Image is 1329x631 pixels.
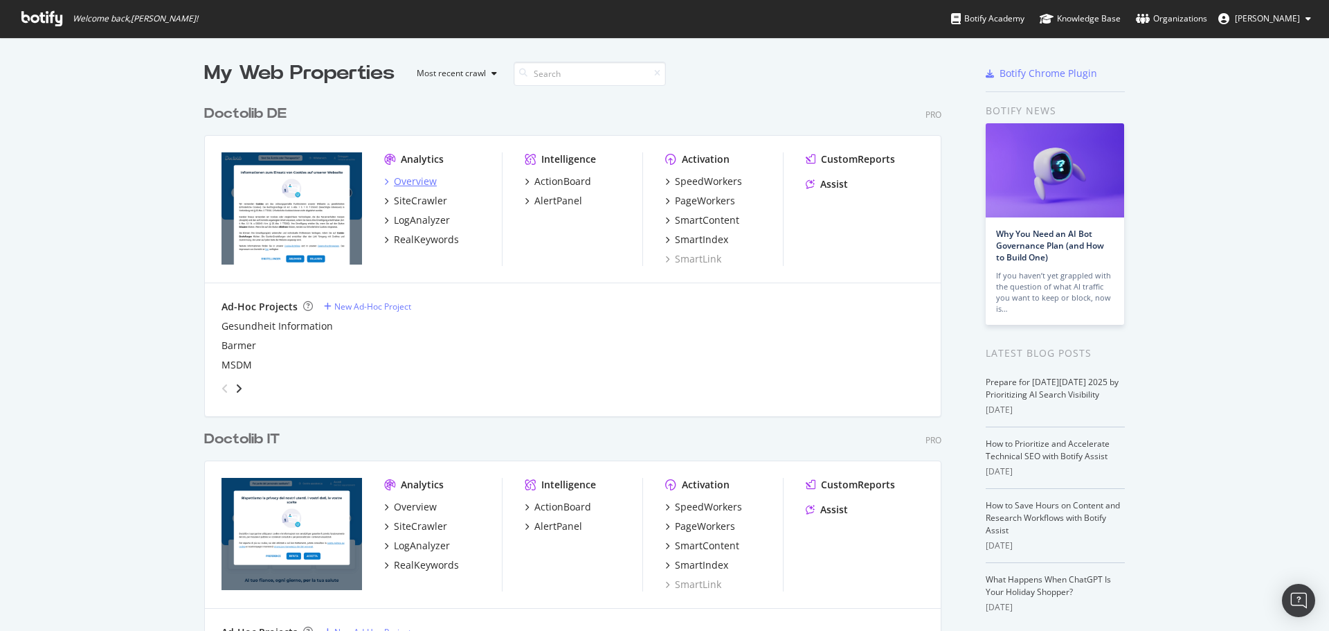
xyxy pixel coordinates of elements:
a: Doctolib DE [204,104,292,124]
div: Knowledge Base [1040,12,1121,26]
a: SmartContent [665,539,739,553]
a: Gesundheit Information [221,319,333,333]
div: Organizations [1136,12,1207,26]
a: Why You Need an AI Bot Governance Plan (and How to Build One) [996,228,1104,263]
a: Assist [806,503,848,517]
a: ActionBoard [525,500,591,514]
a: New Ad-Hoc Project [324,301,411,312]
div: [DATE] [986,404,1125,416]
div: Ad-Hoc Projects [221,300,298,314]
div: SmartIndex [675,233,728,247]
div: Analytics [401,478,444,492]
a: SmartContent [665,213,739,227]
div: SmartContent [675,213,739,227]
div: New Ad-Hoc Project [334,301,411,312]
div: Latest Blog Posts [986,346,1125,361]
span: Diana Herbold [1235,12,1300,24]
a: Botify Chrome Plugin [986,66,1097,80]
a: CustomReports [806,478,895,492]
div: Overview [394,500,437,514]
div: Activation [682,478,730,492]
a: SmartLink [665,252,721,266]
div: Assist [820,177,848,191]
a: Overview [384,500,437,514]
a: RealKeywords [384,558,459,572]
a: SiteCrawler [384,194,447,208]
a: SpeedWorkers [665,500,742,514]
a: Barmer [221,339,256,353]
div: CustomReports [821,478,895,492]
a: SpeedWorkers [665,175,742,188]
a: What Happens When ChatGPT Is Your Holiday Shopper? [986,574,1111,598]
div: PageWorkers [675,519,735,533]
span: Welcome back, [PERSON_NAME] ! [73,13,198,24]
a: AlertPanel [525,519,582,533]
div: [DATE] [986,540,1125,552]
div: Intelligence [541,478,596,492]
div: Open Intercom Messenger [1282,584,1315,617]
div: AlertPanel [534,519,582,533]
a: How to Save Hours on Content and Research Workflows with Botify Assist [986,499,1120,536]
div: Doctolib DE [204,104,287,124]
a: Overview [384,175,437,188]
a: CustomReports [806,152,895,166]
a: How to Prioritize and Accelerate Technical SEO with Botify Assist [986,438,1110,462]
a: Doctolib IT [204,429,285,450]
div: Botify Academy [951,12,1024,26]
div: Analytics [401,152,444,166]
div: My Web Properties [204,60,395,87]
div: SmartContent [675,539,739,553]
img: Why You Need an AI Bot Governance Plan (and How to Build One) [986,123,1124,217]
div: ActionBoard [534,175,591,188]
div: AlertPanel [534,194,582,208]
button: Most recent crawl [406,62,503,85]
div: ActionBoard [534,500,591,514]
a: PageWorkers [665,194,735,208]
a: AlertPanel [525,194,582,208]
input: Search [514,62,666,86]
div: PageWorkers [675,194,735,208]
a: RealKeywords [384,233,459,247]
div: Pro [925,434,941,446]
div: Botify Chrome Plugin [1000,66,1097,80]
div: SiteCrawler [394,194,447,208]
a: SiteCrawler [384,519,447,533]
div: Pro [925,109,941,121]
a: SmartIndex [665,233,728,247]
div: If you haven’t yet grappled with the question of what AI traffic you want to keep or block, now is… [996,270,1114,314]
div: SpeedWorkers [675,500,742,514]
div: [DATE] [986,601,1125,614]
div: angle-right [234,382,244,396]
div: Intelligence [541,152,596,166]
div: RealKeywords [394,233,459,247]
div: Overview [394,175,437,188]
div: LogAnalyzer [394,539,450,553]
img: www.doctolib.it [221,478,362,590]
a: LogAnalyzer [384,213,450,227]
div: Most recent crawl [417,69,486,78]
div: Doctolib IT [204,429,280,450]
div: Botify news [986,103,1125,118]
div: SiteCrawler [394,519,447,533]
div: angle-left [216,377,234,400]
div: [DATE] [986,465,1125,478]
div: LogAnalyzer [394,213,450,227]
button: [PERSON_NAME] [1207,8,1322,30]
a: Prepare for [DATE][DATE] 2025 by Prioritizing AI Search Visibility [986,376,1119,400]
a: ActionBoard [525,175,591,188]
a: MSDM [221,358,252,372]
div: SpeedWorkers [675,175,742,188]
div: RealKeywords [394,558,459,572]
a: SmartIndex [665,558,728,572]
a: SmartLink [665,578,721,592]
a: LogAnalyzer [384,539,450,553]
div: Assist [820,503,848,517]
a: Assist [806,177,848,191]
a: PageWorkers [665,519,735,533]
div: Activation [682,152,730,166]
